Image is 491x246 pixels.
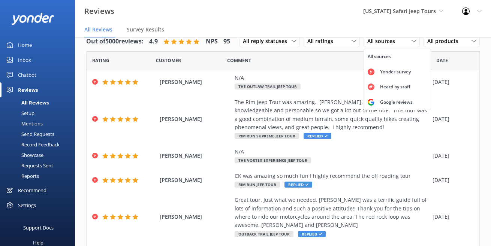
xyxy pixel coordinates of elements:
[284,182,312,188] span: Replied
[227,57,251,64] span: Question
[84,5,114,17] h3: Reviews
[4,118,75,129] a: Mentions
[433,115,470,123] div: [DATE]
[4,129,54,139] div: Send Requests
[86,37,144,46] h4: Out of 5000 reviews:
[363,7,436,15] span: [US_STATE] Safari Jeep Tours
[206,37,218,46] h4: NPS
[11,13,54,25] img: yonder-white-logo.png
[156,57,181,64] span: Date
[4,108,75,118] a: Setup
[160,115,231,123] span: [PERSON_NAME]
[4,108,34,118] div: Setup
[4,139,75,150] a: Record Feedback
[235,172,429,180] div: CK was amazing so much fun I highly recommend the off roading tour
[235,231,293,237] span: Outback Trail Jeep Tour
[127,26,164,33] span: Survey Results
[4,150,43,160] div: Showcase
[92,57,109,64] span: Date
[433,176,470,184] div: [DATE]
[4,97,75,108] a: All Reviews
[4,97,49,108] div: All Reviews
[160,152,231,160] span: [PERSON_NAME]
[4,139,60,150] div: Record Feedback
[4,171,75,181] a: Reports
[235,133,299,139] span: Rim Run Supreme Jeep Tour
[307,37,338,45] span: All ratings
[4,129,75,139] a: Send Requests
[367,37,400,45] span: All sources
[243,37,292,45] span: All reply statuses
[18,52,31,67] div: Inbox
[18,198,36,213] div: Settings
[235,148,429,156] div: N/A
[18,183,46,198] div: Recommend
[160,213,231,221] span: [PERSON_NAME]
[4,160,75,171] a: Requests Sent
[18,67,36,82] div: Chatbot
[433,213,470,221] div: [DATE]
[84,26,112,33] span: All Reviews
[235,83,301,89] span: The Outlaw Trail Jeep Tour
[149,37,158,46] h4: 4.9
[18,37,32,52] div: Home
[436,57,448,64] span: Date
[235,182,280,188] span: Rim Run Jeep Tour
[368,53,391,60] div: All sources
[374,83,416,91] div: Heard by staff
[4,118,43,129] div: Mentions
[235,196,429,230] div: Great tour. Just what we needed. [PERSON_NAME] was a terrific guide full of lots of information a...
[235,74,429,82] div: N/A
[304,133,331,139] span: Replied
[223,37,230,46] h4: 95
[4,160,53,171] div: Requests Sent
[235,98,429,132] div: The Rim Jeep Tour was amazing. [PERSON_NAME], our guide, was extremely knowledgeable and personab...
[433,78,470,86] div: [DATE]
[4,150,75,160] a: Showcase
[4,171,39,181] div: Reports
[433,152,470,160] div: [DATE]
[18,82,38,97] div: Reviews
[374,68,416,76] div: Yonder survey
[235,157,311,163] span: The Vortex Experience Jeep Tour
[374,98,418,106] div: Google reviews
[160,176,231,184] span: [PERSON_NAME]
[298,231,326,237] span: Replied
[427,37,463,45] span: All products
[160,78,231,86] span: [PERSON_NAME]
[23,220,54,235] div: Support Docs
